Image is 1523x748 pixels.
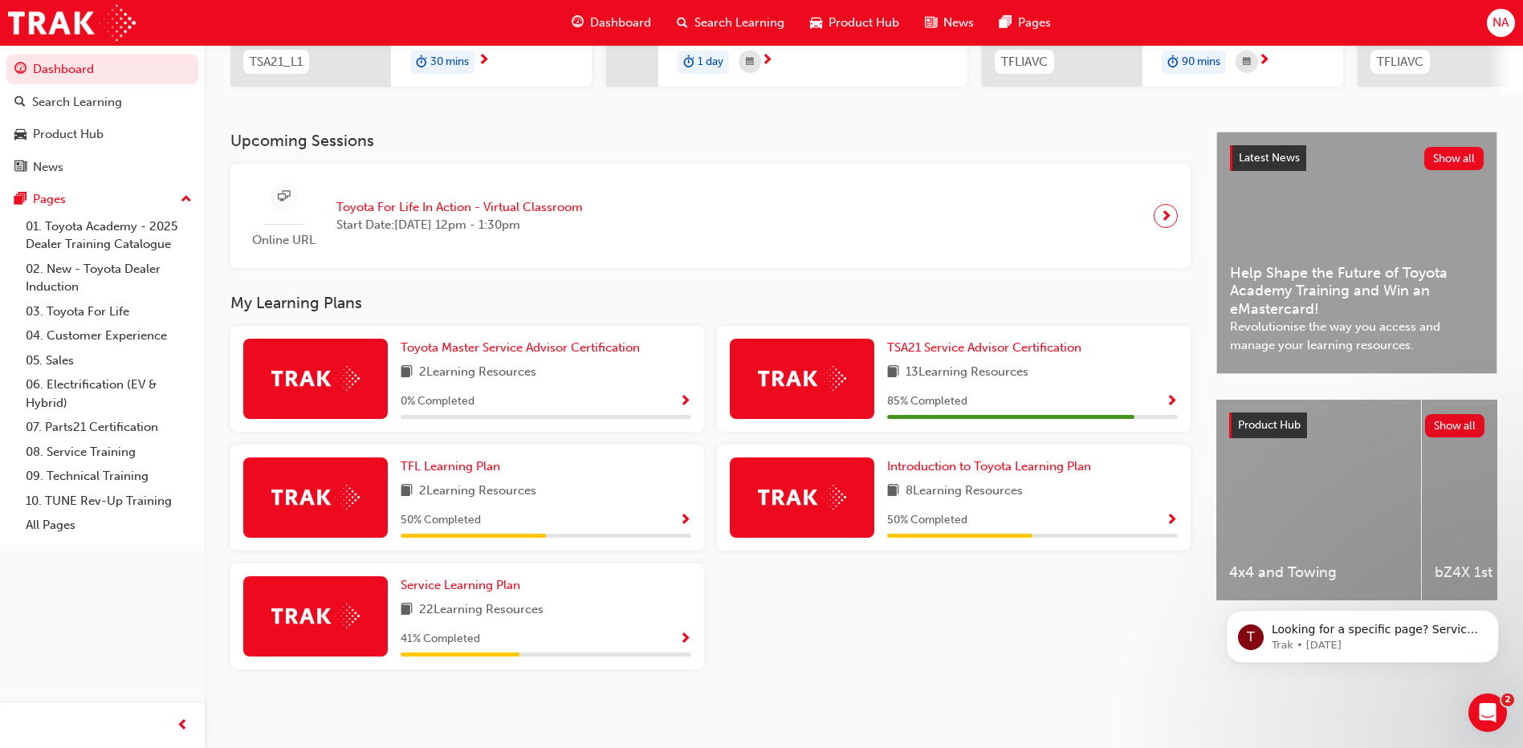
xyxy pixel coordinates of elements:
[278,187,290,207] span: sessionType_ONLINE_URL-icon
[70,114,276,143] span: Looking for a specific page? Service, Service Advisor
[1216,400,1421,600] a: 4x4 and Towing
[336,216,583,234] span: Start Date: [DATE] 12pm - 1:30pm
[14,96,26,110] span: search-icon
[6,120,198,149] a: Product Hub
[416,52,427,73] span: duration-icon
[19,372,198,415] a: 06. Electrification (EV & Hybrid)
[664,6,797,39] a: search-iconSearch Learning
[14,63,26,77] span: guage-icon
[683,52,694,73] span: duration-icon
[243,177,1178,256] a: Online URLToyota For Life In Action - Virtual ClassroomStart Date:[DATE] 12pm - 1:30pm
[230,294,1191,312] h3: My Learning Plans
[401,511,481,530] span: 50 % Completed
[478,54,490,68] span: next-icon
[679,392,691,412] button: Show Progress
[250,53,303,71] span: TSA21_L1
[401,482,413,502] span: book-icon
[679,514,691,528] span: Show Progress
[1258,54,1270,68] span: next-icon
[797,6,912,39] a: car-iconProduct Hub
[679,632,691,647] span: Show Progress
[698,53,723,71] span: 1 day
[572,13,584,33] span: guage-icon
[694,14,784,32] span: Search Learning
[887,459,1091,474] span: Introduction to Toyota Learning Plan
[887,457,1097,476] a: Introduction to Toyota Learning Plan
[401,578,520,592] span: Service Learning Plan
[761,54,773,68] span: next-icon
[1000,13,1012,33] span: pages-icon
[1160,205,1172,227] span: next-icon
[677,13,688,33] span: search-icon
[33,125,104,144] div: Product Hub
[1230,264,1484,319] span: Help Shape the Future of Toyota Academy Training and Win an eMastercard!
[401,339,646,357] a: Toyota Master Service Advisor Certification
[401,457,507,476] a: TFL Learning Plan
[943,14,974,32] span: News
[14,128,26,142] span: car-icon
[906,363,1028,383] span: 13 Learning Resources
[401,576,527,595] a: Service Learning Plan
[987,6,1064,39] a: pages-iconPages
[32,93,122,112] div: Search Learning
[271,485,360,510] img: Trak
[559,6,664,39] a: guage-iconDashboard
[19,415,198,440] a: 07. Parts21 Certification
[1166,510,1178,531] button: Show Progress
[401,600,413,620] span: book-icon
[679,395,691,409] span: Show Progress
[887,340,1081,355] span: TSA21 Service Advisor Certification
[758,366,846,391] img: Trak
[14,193,26,207] span: pages-icon
[1501,693,1514,706] span: 2
[1166,392,1178,412] button: Show Progress
[230,132,1191,150] h3: Upcoming Sessions
[1238,418,1301,432] span: Product Hub
[19,257,198,299] a: 02. New - Toyota Dealer Induction
[36,116,62,141] div: Profile image for Trak
[19,323,198,348] a: 04. Customer Experience
[887,339,1088,357] a: TSA21 Service Advisor Certification
[829,14,899,32] span: Product Hub
[1425,414,1485,437] button: Show all
[1230,318,1484,354] span: Revolutionise the way you access and manage your learning resources.
[19,489,198,514] a: 10. TUNE Rev-Up Training
[6,51,198,185] button: DashboardSearch LearningProduct HubNews
[8,5,136,41] a: Trak
[1167,52,1179,73] span: duration-icon
[1216,132,1497,374] a: Latest NewsShow allHelp Shape the Future of Toyota Academy Training and Win an eMastercard!Revolu...
[1230,145,1484,171] a: Latest NewsShow all
[590,14,651,32] span: Dashboard
[1492,14,1509,32] span: NA
[401,459,500,474] span: TFL Learning Plan
[1468,693,1507,732] iframe: Intercom live chat
[33,190,66,209] div: Pages
[1229,413,1484,438] a: Product HubShow all
[6,55,198,84] a: Dashboard
[430,53,469,71] span: 30 mins
[906,482,1023,502] span: 8 Learning Resources
[1166,395,1178,409] span: Show Progress
[679,510,691,531] button: Show Progress
[401,630,480,648] span: 41 % Completed
[746,52,754,72] span: calendar-icon
[401,392,474,411] span: 0 % Completed
[19,464,198,489] a: 09. Technical Training
[6,185,198,214] button: Pages
[912,6,987,39] a: news-iconNews
[1182,53,1220,71] span: 90 mins
[887,363,899,383] span: book-icon
[19,299,198,324] a: 03. Toyota For Life
[70,129,277,144] p: Message from Trak, sent 1w ago
[887,511,967,530] span: 50 % Completed
[243,231,324,250] span: Online URL
[181,189,192,210] span: up-icon
[887,392,967,411] span: 85 % Completed
[1018,14,1051,32] span: Pages
[758,485,846,510] img: Trak
[33,158,63,177] div: News
[24,101,297,154] div: message notification from Trak, 1w ago. Looking for a specific page? Service, Service Advisor
[271,604,360,628] img: Trak
[1239,151,1300,165] span: Latest News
